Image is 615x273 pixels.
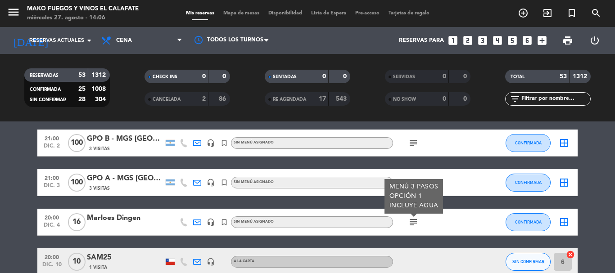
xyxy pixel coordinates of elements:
span: 21:00 [41,172,63,183]
span: TOTAL [511,75,525,79]
strong: 0 [343,73,348,80]
i: cancel [566,250,575,259]
button: menu [7,5,20,22]
span: CONFIRMADA [515,219,542,224]
i: looks_3 [477,35,488,46]
i: subject [408,138,419,148]
span: 1 Visita [89,264,107,271]
i: subject [408,217,419,228]
span: SIN CONFIRMAR [512,259,544,264]
strong: 0 [222,73,228,80]
i: power_settings_new [589,35,600,46]
i: headset_mic [207,139,215,147]
span: Pre-acceso [351,11,384,16]
span: NO SHOW [393,97,416,102]
span: 21:00 [41,133,63,143]
span: CHECK INS [153,75,177,79]
span: SENTADAS [273,75,297,79]
span: 3 Visitas [89,145,110,152]
span: 100 [68,174,86,192]
strong: 0 [202,73,206,80]
button: CONFIRMADA [506,134,551,152]
div: SAM25 [87,252,163,264]
span: CANCELADA [153,97,181,102]
span: Lista de Espera [307,11,351,16]
i: border_all [559,177,570,188]
i: turned_in_not [566,8,577,18]
span: 20:00 [41,251,63,262]
span: SERVIDAS [393,75,415,79]
strong: 543 [336,96,348,102]
strong: 53 [78,72,86,78]
i: add_circle_outline [518,8,529,18]
span: A LA CARTA [234,260,254,263]
i: looks_6 [521,35,533,46]
span: Sin menú asignado [234,141,274,144]
span: dic. 10 [41,262,63,272]
strong: 17 [319,96,326,102]
i: filter_list [510,94,520,104]
strong: 0 [443,96,446,102]
i: search [591,8,601,18]
i: turned_in_not [220,139,228,147]
i: border_all [559,217,570,228]
button: CONFIRMADA [506,174,551,192]
span: Sin menú asignado [234,220,274,224]
i: menu [7,5,20,19]
span: 20:00 [41,212,63,222]
span: Sin menú asignado [234,180,274,184]
span: RESERVADAS [30,73,59,78]
strong: 0 [322,73,326,80]
strong: 86 [219,96,228,102]
i: turned_in_not [220,218,228,226]
strong: 2 [202,96,206,102]
strong: 1312 [573,73,589,80]
i: looks_one [447,35,459,46]
i: looks_two [462,35,474,46]
i: subject [408,177,419,188]
span: Cena [116,37,132,44]
i: exit_to_app [542,8,553,18]
strong: 1312 [91,72,108,78]
div: Mako Fuegos y Vinos El Calafate [27,4,139,13]
div: MENÚ 3 PASOS OPCIÓN 1 INCLUYE AGUA [389,182,439,210]
i: looks_5 [506,35,518,46]
i: headset_mic [207,218,215,226]
span: RE AGENDADA [273,97,306,102]
i: add_box [536,35,548,46]
strong: 28 [78,96,86,103]
div: Marloes Dingen [87,212,163,224]
span: SIN CONFIRMAR [30,98,66,102]
span: CONFIRMADA [515,180,542,185]
strong: 0 [463,96,469,102]
span: 100 [68,134,86,152]
span: Disponibilidad [264,11,307,16]
div: miércoles 27. agosto - 14:06 [27,13,139,22]
span: CONFIRMADA [515,140,542,145]
span: Reservas actuales [29,36,84,45]
strong: 304 [95,96,108,103]
strong: 1008 [91,86,108,92]
span: 3 Visitas [89,185,110,192]
span: Mis reservas [181,11,219,16]
strong: 25 [78,86,86,92]
span: 16 [68,213,86,231]
span: dic. 3 [41,183,63,193]
div: GPO B - MGS [GEOGRAPHIC_DATA] [87,133,163,145]
i: border_all [559,138,570,148]
span: CONFIRMADA [30,87,61,92]
i: arrow_drop_down [84,35,95,46]
span: dic. 2 [41,143,63,153]
i: [DATE] [7,31,54,50]
span: print [562,35,573,46]
span: 10 [68,253,86,271]
i: turned_in_not [220,179,228,187]
strong: 0 [443,73,446,80]
span: Mapa de mesas [219,11,264,16]
input: Filtrar por nombre... [520,94,590,104]
button: SIN CONFIRMAR [506,253,551,271]
i: headset_mic [207,179,215,187]
i: headset_mic [207,258,215,266]
div: LOG OUT [581,27,608,54]
i: looks_4 [492,35,503,46]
